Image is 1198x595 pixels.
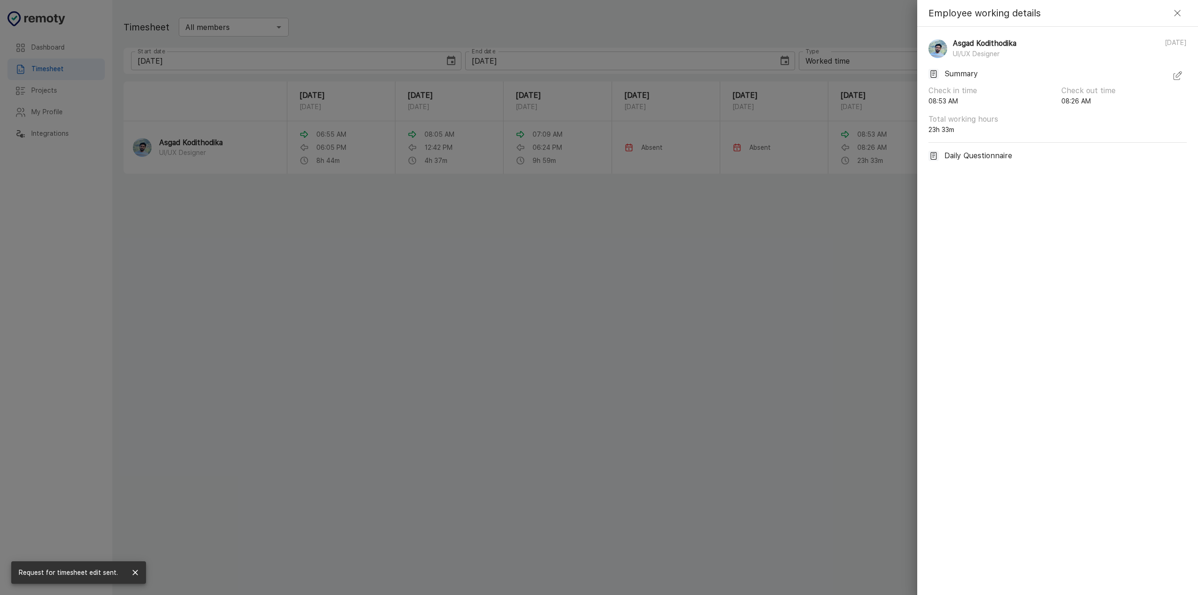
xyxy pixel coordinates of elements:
[944,68,978,80] p: Summary
[1165,38,1187,59] p: [DATE]
[1061,85,1187,96] p: Check out time
[928,39,947,58] img: Asgad Kodithodika
[928,85,1054,96] p: Check in time
[928,114,1054,125] p: Total working hours
[1061,96,1187,106] p: 08:26 AM
[953,49,1023,59] p: UI/UX Designer
[19,564,118,581] div: Request for timesheet edit sent.
[928,96,1054,106] p: 08:53 AM
[128,566,142,580] button: close
[944,150,1012,162] p: Daily Questionnaire
[928,6,1041,21] h4: Employee working details
[928,125,1054,135] p: 23h 33m
[953,38,1016,49] p: Asgad Kodithodika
